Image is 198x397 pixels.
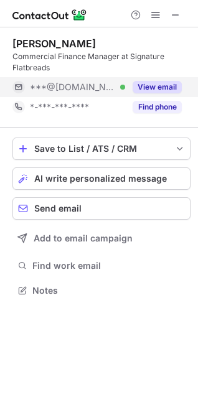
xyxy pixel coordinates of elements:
[12,167,191,190] button: AI write personalized message
[133,81,182,93] button: Reveal Button
[12,37,96,50] div: [PERSON_NAME]
[133,101,182,113] button: Reveal Button
[12,257,191,274] button: Find work email
[12,138,191,160] button: save-profile-one-click
[12,227,191,250] button: Add to email campaign
[34,203,82,213] span: Send email
[34,174,167,184] span: AI write personalized message
[12,282,191,299] button: Notes
[34,144,169,154] div: Save to List / ATS / CRM
[34,233,133,243] span: Add to email campaign
[32,285,186,296] span: Notes
[32,260,186,271] span: Find work email
[12,7,87,22] img: ContactOut v5.3.10
[30,82,116,93] span: ***@[DOMAIN_NAME]
[12,197,191,220] button: Send email
[12,51,191,73] div: Commercial Finance Manager at Signature Flatbreads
